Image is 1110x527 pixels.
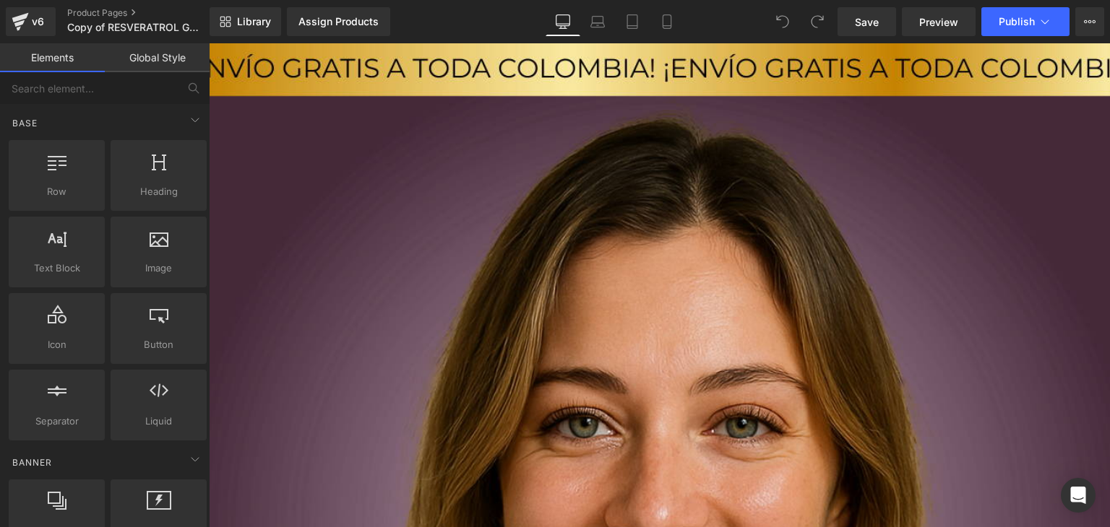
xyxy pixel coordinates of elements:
[580,7,615,36] a: Laptop
[546,7,580,36] a: Desktop
[105,43,210,72] a: Global Style
[803,7,832,36] button: Redo
[615,7,650,36] a: Tablet
[67,7,233,19] a: Product Pages
[6,7,56,36] a: v6
[29,12,47,31] div: v6
[650,7,684,36] a: Mobile
[11,116,39,130] span: Base
[13,414,100,429] span: Separator
[298,16,379,27] div: Assign Products
[855,14,879,30] span: Save
[13,261,100,276] span: Text Block
[115,414,202,429] span: Liquid
[237,15,271,28] span: Library
[1075,7,1104,36] button: More
[115,261,202,276] span: Image
[981,7,1070,36] button: Publish
[210,7,281,36] a: New Library
[13,337,100,352] span: Icon
[11,456,53,469] span: Banner
[115,184,202,199] span: Heading
[768,7,797,36] button: Undo
[67,22,206,33] span: Copy of RESVERATROL GOTAS
[1061,478,1096,513] div: Open Intercom Messenger
[999,16,1035,27] span: Publish
[13,184,100,199] span: Row
[919,14,958,30] span: Preview
[115,337,202,352] span: Button
[902,7,976,36] a: Preview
